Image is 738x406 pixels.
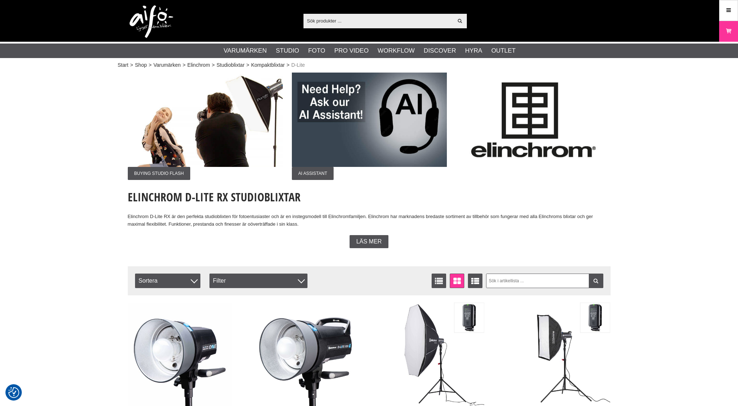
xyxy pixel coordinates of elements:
[8,387,19,398] img: Revisit consent button
[148,61,151,69] span: >
[128,189,611,205] h1: Elinchrom D-Lite RX Studioblixtar
[130,5,173,38] img: logo.png
[292,73,447,167] img: Annons:001 ban-elin-AIelin.jpg
[486,274,603,288] input: Sök i artikellista ...
[356,238,382,245] span: Läs mer
[291,61,305,69] span: D-Lite
[154,61,181,69] a: Varumärken
[276,46,299,56] a: Studio
[303,15,453,26] input: Sök produkter ...
[128,167,191,180] span: Buying Studio Flash
[128,73,283,180] a: Annons:002 ban-elin-dlite-001.jpgBuying Studio Flash
[130,61,133,69] span: >
[292,73,447,180] a: Annons:001 ban-elin-AIelin.jpgAI Assistant
[217,61,245,69] a: Studioblixtar
[209,274,307,288] div: Filter
[187,61,210,69] a: Elinchrom
[456,73,611,167] img: Annons:003 ban-elin-logga.jpg
[135,61,147,69] a: Shop
[212,61,215,69] span: >
[8,386,19,399] button: Samtyckesinställningar
[308,46,325,56] a: Foto
[334,46,368,56] a: Pro Video
[135,274,200,288] span: Sortera
[491,46,515,56] a: Outlet
[128,73,283,167] img: Annons:002 ban-elin-dlite-001.jpg
[292,167,334,180] span: AI Assistant
[224,46,267,56] a: Varumärken
[286,61,289,69] span: >
[378,46,415,56] a: Workflow
[465,46,482,56] a: Hyra
[251,61,285,69] a: Kompaktblixtar
[450,274,464,288] a: Fönstervisning
[118,61,129,69] a: Start
[468,274,482,288] a: Utökad listvisning
[183,61,185,69] span: >
[128,213,611,228] p: Elinchrom D-Lite RX är den perfekta studioblixten för fotoentusiaster och är en instegsmodell til...
[424,46,456,56] a: Discover
[432,274,446,288] a: Listvisning
[589,274,603,288] a: Filtrera
[246,61,249,69] span: >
